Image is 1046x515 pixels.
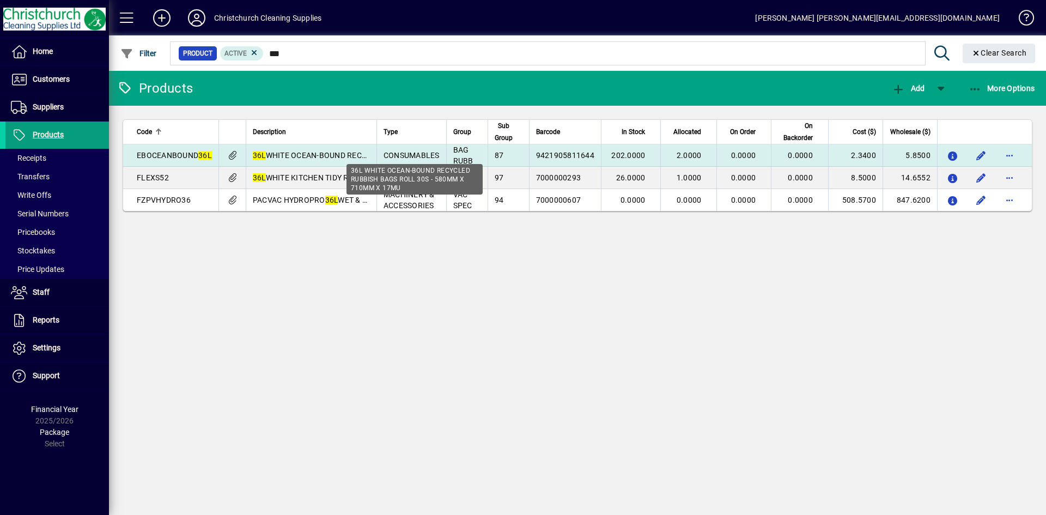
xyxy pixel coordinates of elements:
div: Code [137,126,212,138]
a: Staff [5,279,109,306]
span: More Options [969,84,1035,93]
span: Group [453,126,471,138]
span: Staff [33,288,50,296]
span: 7000000607 [536,196,581,204]
div: [PERSON_NAME] [PERSON_NAME][EMAIL_ADDRESS][DOMAIN_NAME] [755,9,1000,27]
div: Type [384,126,440,138]
span: 0.0000 [788,196,813,204]
span: Add [892,84,925,93]
span: Package [40,428,69,437]
span: In Stock [622,126,645,138]
a: Write Offs [5,186,109,204]
span: Price Updates [11,265,64,274]
td: 8.5000 [828,167,883,189]
span: 0.0000 [677,196,702,204]
div: Products [117,80,193,97]
a: Home [5,38,109,65]
span: Filter [120,49,157,58]
span: 7000000293 [536,173,581,182]
div: On Order [723,126,765,138]
span: Wholesale ($) [890,126,931,138]
span: FZPVHYDRO36 [137,196,191,204]
button: More options [1001,147,1018,164]
span: 0.0000 [731,151,756,160]
span: EBOCEANBOUND [137,151,212,160]
span: 94 [495,196,504,204]
div: 36L WHITE OCEAN-BOUND RECYCLED RUBBISH BAGS ROLL 30S - 580MM X 710MM X 17MU [346,164,483,195]
td: 508.5700 [828,189,883,211]
button: Edit [972,191,990,209]
div: Description [253,126,370,138]
span: FLEXS52 [137,173,169,182]
button: More Options [966,78,1038,98]
span: Serial Numbers [11,209,69,218]
span: Barcode [536,126,560,138]
span: 87 [495,151,504,160]
span: 2.0000 [677,151,702,160]
span: 0.0000 [788,151,813,160]
td: 5.8500 [883,144,937,167]
span: 0.0000 [621,196,646,204]
div: Barcode [536,126,594,138]
button: Add [889,78,927,98]
span: 9421905811644 [536,151,594,160]
button: Filter [118,44,160,63]
button: More options [1001,191,1018,209]
a: Support [5,362,109,390]
button: More options [1001,169,1018,186]
span: Suppliers [33,102,64,111]
td: 14.6552 [883,167,937,189]
div: In Stock [608,126,655,138]
span: Home [33,47,53,56]
span: Description [253,126,286,138]
span: Sub Group [495,120,513,144]
mat-chip: Activation Status: Active [220,46,264,60]
div: Sub Group [495,120,522,144]
em: 36L [198,151,212,160]
span: Product [183,48,212,59]
span: PACVAC HYDROPRO WET & DRY VACUUM CLEANER [253,196,446,204]
a: Settings [5,335,109,362]
span: CONSUMABLES [384,151,440,160]
button: Edit [972,169,990,186]
span: Clear Search [971,49,1027,57]
span: 0.0000 [731,196,756,204]
div: Christchurch Cleaning Supplies [214,9,321,27]
span: Type [384,126,398,138]
em: 36L [253,173,266,182]
a: Stocktakes [5,241,109,260]
span: 202.0000 [611,151,645,160]
span: Reports [33,316,59,324]
span: 0.0000 [788,173,813,182]
div: Allocated [667,126,711,138]
span: 0.0000 [731,173,756,182]
button: Add [144,8,179,28]
span: Support [33,371,60,380]
span: 26.0000 [616,173,646,182]
span: Settings [33,343,60,352]
span: Stocktakes [11,246,55,255]
span: WHITE OCEAN-BOUND RECYCLED RUBBISH BAGS ROLL 30S - 580MM X 710MM X 17MU [253,151,576,160]
span: BAG RUBB [453,146,473,165]
button: Profile [179,8,214,28]
span: On Order [730,126,756,138]
span: Transfers [11,172,50,181]
td: 2.3400 [828,144,883,167]
em: 36L [325,196,338,204]
span: Financial Year [31,405,78,414]
span: Active [224,50,247,57]
td: 847.6200 [883,189,937,211]
em: 36L [253,151,266,160]
span: Products [33,130,64,139]
span: Cost ($) [853,126,876,138]
span: Allocated [673,126,701,138]
button: Clear [963,44,1036,63]
a: Serial Numbers [5,204,109,223]
div: Group [453,126,481,138]
a: Transfers [5,167,109,186]
button: Edit [972,147,990,164]
a: Customers [5,66,109,93]
span: Customers [33,75,70,83]
span: Pricebooks [11,228,55,237]
a: Receipts [5,149,109,167]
